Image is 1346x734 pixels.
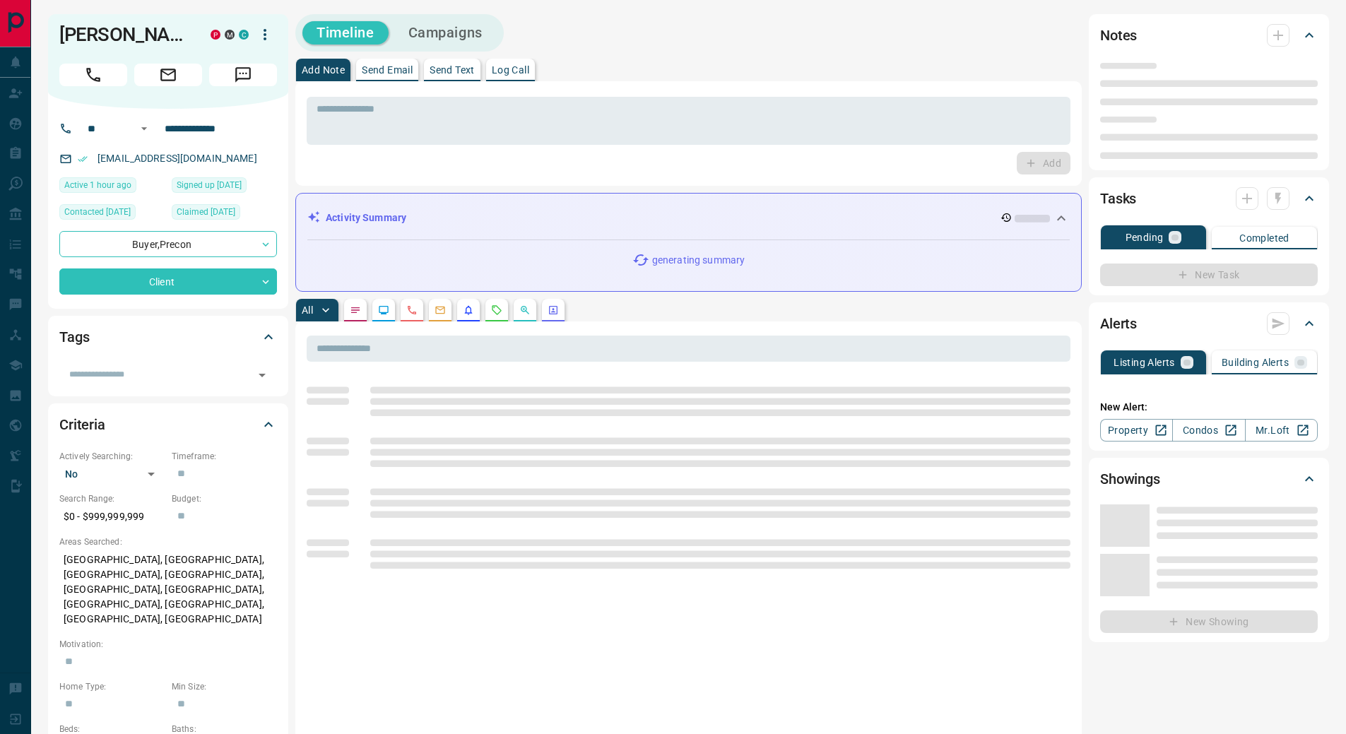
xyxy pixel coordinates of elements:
div: Buyer , Precon [59,231,277,257]
p: Timeframe: [172,450,277,463]
span: Active 1 hour ago [64,178,131,192]
svg: Notes [350,304,361,316]
span: Message [209,64,277,86]
svg: Requests [491,304,502,316]
p: Min Size: [172,680,277,693]
h2: Alerts [1100,312,1137,335]
div: Fri Jul 11 2025 [59,204,165,224]
div: Mon Feb 28 2022 [172,204,277,224]
a: Mr.Loft [1245,419,1318,442]
button: Campaigns [394,21,497,45]
span: Signed up [DATE] [177,178,242,192]
h1: [PERSON_NAME] [59,23,189,46]
div: Showings [1100,462,1318,496]
p: Budget: [172,492,277,505]
p: Send Text [430,65,475,75]
p: Listing Alerts [1114,357,1175,367]
div: Client [59,268,277,295]
button: Open [136,120,153,137]
div: Thu Aug 14 2025 [59,177,165,197]
div: Tags [59,320,277,354]
p: Areas Searched: [59,535,277,548]
p: Actively Searching: [59,450,165,463]
div: Criteria [59,408,277,442]
p: Log Call [492,65,529,75]
svg: Lead Browsing Activity [378,304,389,316]
h2: Notes [1100,24,1137,47]
svg: Emails [435,304,446,316]
p: Completed [1239,233,1289,243]
svg: Listing Alerts [463,304,474,316]
svg: Opportunities [519,304,531,316]
p: Add Note [302,65,345,75]
a: Condos [1172,419,1245,442]
div: Alerts [1100,307,1318,341]
div: Mon Feb 28 2022 [172,177,277,197]
div: Activity Summary [307,205,1070,231]
p: Search Range: [59,492,165,505]
p: Building Alerts [1222,357,1289,367]
svg: Calls [406,304,418,316]
div: Notes [1100,18,1318,52]
h2: Criteria [59,413,105,436]
p: [GEOGRAPHIC_DATA], [GEOGRAPHIC_DATA], [GEOGRAPHIC_DATA], [GEOGRAPHIC_DATA], [GEOGRAPHIC_DATA], [G... [59,548,277,631]
p: Home Type: [59,680,165,693]
div: Tasks [1100,182,1318,215]
a: Property [1100,419,1173,442]
div: property.ca [211,30,220,40]
p: New Alert: [1100,400,1318,415]
p: $0 - $999,999,999 [59,505,165,528]
span: Call [59,64,127,86]
div: No [59,463,165,485]
h2: Showings [1100,468,1160,490]
a: [EMAIL_ADDRESS][DOMAIN_NAME] [98,153,257,164]
div: mrloft.ca [225,30,235,40]
p: Send Email [362,65,413,75]
p: All [302,305,313,315]
p: generating summary [652,253,745,268]
h2: Tasks [1100,187,1136,210]
svg: Agent Actions [548,304,559,316]
h2: Tags [59,326,89,348]
button: Open [252,365,272,385]
p: Pending [1126,232,1164,242]
div: condos.ca [239,30,249,40]
span: Email [134,64,202,86]
p: Activity Summary [326,211,406,225]
p: Motivation: [59,638,277,651]
span: Claimed [DATE] [177,205,235,219]
button: Timeline [302,21,389,45]
svg: Email Verified [78,154,88,164]
span: Contacted [DATE] [64,205,131,219]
